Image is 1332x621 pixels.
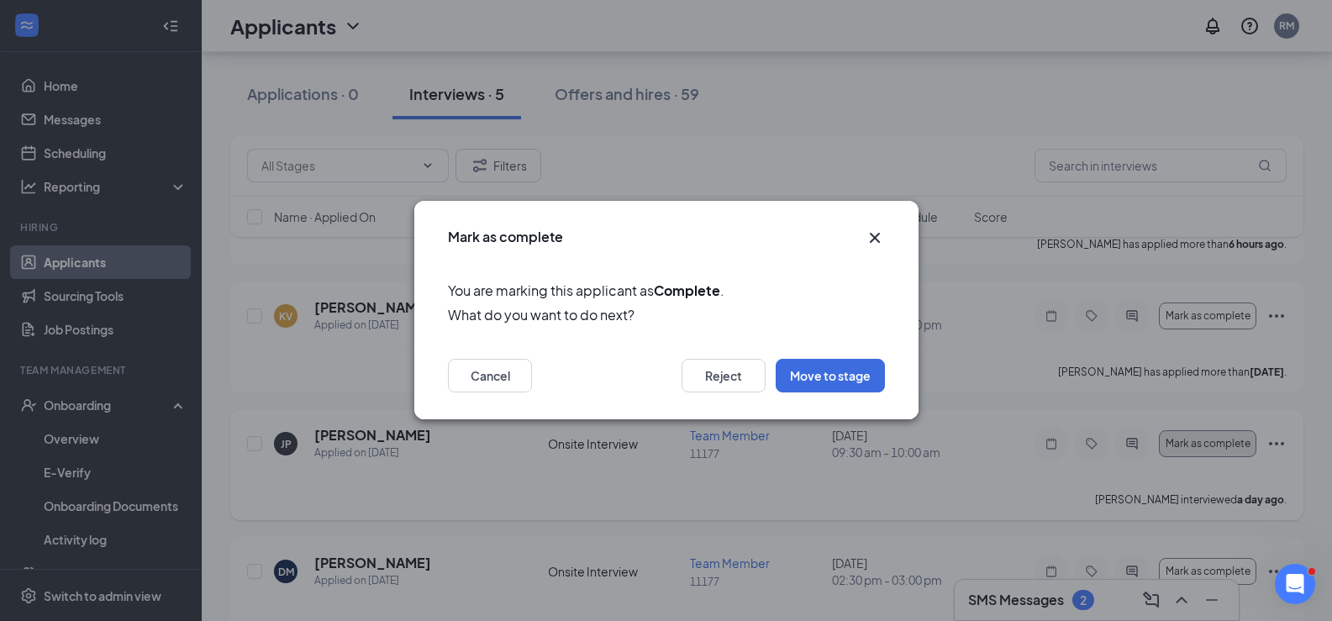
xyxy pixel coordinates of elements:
button: Move to stage [776,360,885,393]
button: Cancel [448,360,532,393]
b: Complete [654,282,720,299]
button: Reject [682,360,766,393]
iframe: Intercom live chat [1275,564,1315,604]
button: Close [865,228,885,248]
span: You are marking this applicant as . [448,280,885,301]
svg: Cross [865,228,885,248]
span: What do you want to do next? [448,305,885,326]
h3: Mark as complete [448,228,563,246]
